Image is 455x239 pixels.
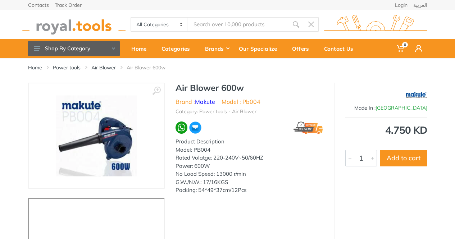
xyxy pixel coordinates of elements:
input: Site search [187,17,288,32]
div: 4.750 KD [345,125,427,135]
a: Home [126,39,156,58]
nav: breadcrumb [28,64,427,71]
a: العربية [413,3,427,8]
button: Add to cart [380,150,427,166]
img: ma.webp [189,121,202,134]
select: Category [131,18,188,31]
img: wa.webp [176,121,187,133]
img: Makute [406,86,427,104]
a: Login [395,3,408,8]
img: Royal Tools - Air Blower 600w [56,96,137,176]
li: Air Blower 600w [127,64,176,71]
a: Offers [287,39,319,58]
div: Offers [287,41,319,56]
span: 0 [402,42,408,47]
div: Home [126,41,156,56]
span: [GEOGRAPHIC_DATA] [376,105,427,111]
img: express.png [294,121,323,134]
a: Track Order [55,3,82,8]
li: Category: Power tools - Air Blower [176,108,256,115]
a: Home [28,64,42,71]
li: Brand : [176,97,215,106]
div: Categories [156,41,200,56]
a: Contacts [28,3,49,8]
h1: Air Blower 600w [176,83,323,93]
div: Contact Us [319,41,363,56]
a: Air Blower [91,64,116,71]
img: royal.tools Logo [22,15,126,35]
a: 0 [392,39,410,58]
div: Brands [200,41,234,56]
div: Made In : [345,104,427,112]
div: Product Description Model: PB004 Rated Volatge: 220-240V~50/60HZ Power: 600W No Load Speed: 13000... [176,138,323,194]
li: Model : Pb004 [222,97,260,106]
div: Our Specialize [234,41,287,56]
a: Contact Us [319,39,363,58]
a: Our Specialize [234,39,287,58]
a: Power tools [53,64,81,71]
button: Shop By Category [28,41,120,56]
a: Makute [195,98,215,105]
a: Categories [156,39,200,58]
img: royal.tools Logo [324,15,427,35]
